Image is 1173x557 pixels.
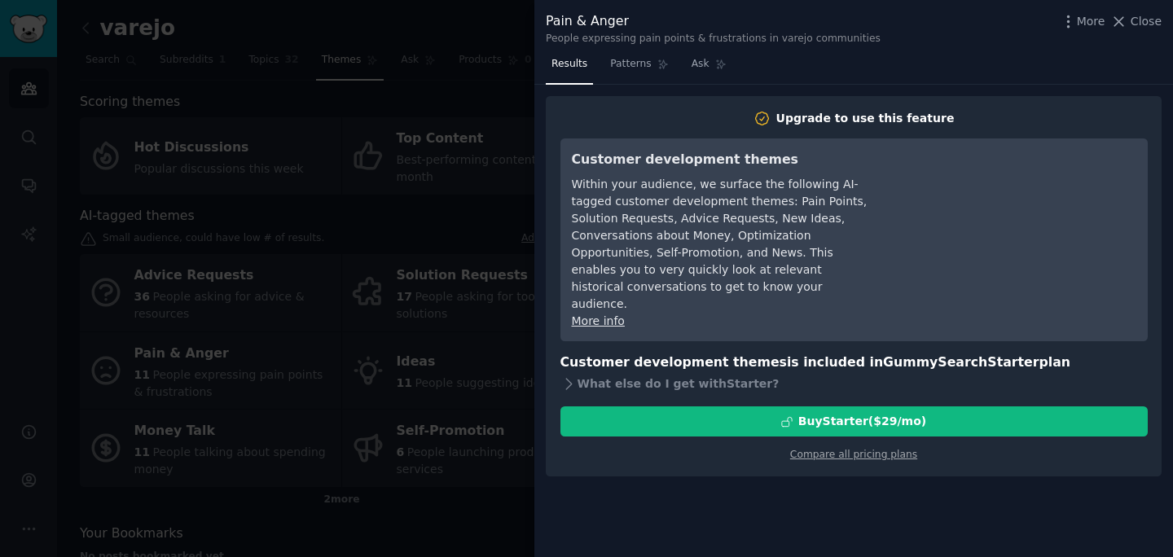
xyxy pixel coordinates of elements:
button: BuyStarter($29/mo) [560,406,1148,436]
button: More [1060,13,1105,30]
span: GummySearch Starter [883,354,1039,370]
div: What else do I get with Starter ? [560,372,1148,395]
button: Close [1110,13,1162,30]
div: Upgrade to use this feature [776,110,955,127]
div: Within your audience, we surface the following AI-tagged customer development themes: Pain Points... [572,176,869,313]
a: More info [572,314,625,327]
div: People expressing pain points & frustrations in varejo communities [546,32,881,46]
h3: Customer development themes [572,150,869,170]
span: More [1077,13,1105,30]
a: Ask [686,51,732,85]
h3: Customer development themes is included in plan [560,353,1148,373]
a: Results [546,51,593,85]
span: Close [1131,13,1162,30]
span: Patterns [610,57,651,72]
a: Compare all pricing plans [790,449,917,460]
a: Patterns [604,51,674,85]
span: Ask [692,57,710,72]
div: Pain & Anger [546,11,881,32]
span: Results [551,57,587,72]
div: Buy Starter ($ 29 /mo ) [798,413,926,430]
iframe: YouTube video player [892,150,1136,272]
